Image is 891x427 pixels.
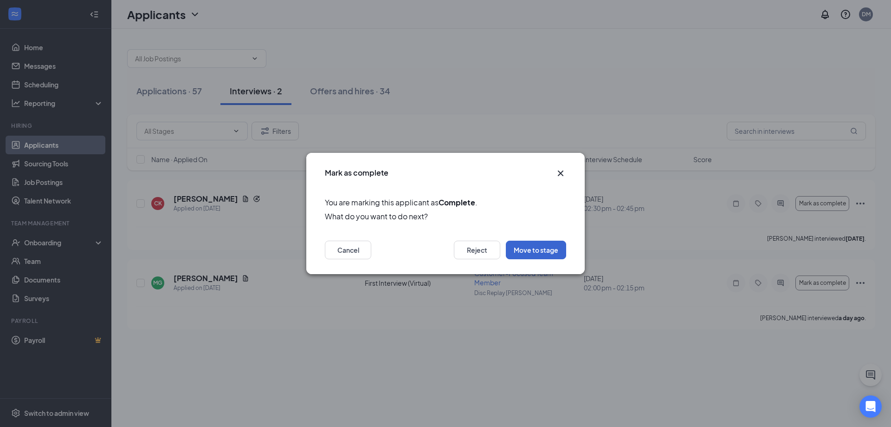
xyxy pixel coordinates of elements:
[454,241,500,259] button: Reject
[439,197,475,207] b: Complete
[325,241,371,259] button: Cancel
[555,168,566,179] button: Close
[325,197,566,208] span: You are marking this applicant as .
[325,168,388,178] h3: Mark as complete
[325,210,566,222] span: What do you want to do next?
[859,395,882,418] div: Open Intercom Messenger
[555,168,566,179] svg: Cross
[506,241,566,259] button: Move to stage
